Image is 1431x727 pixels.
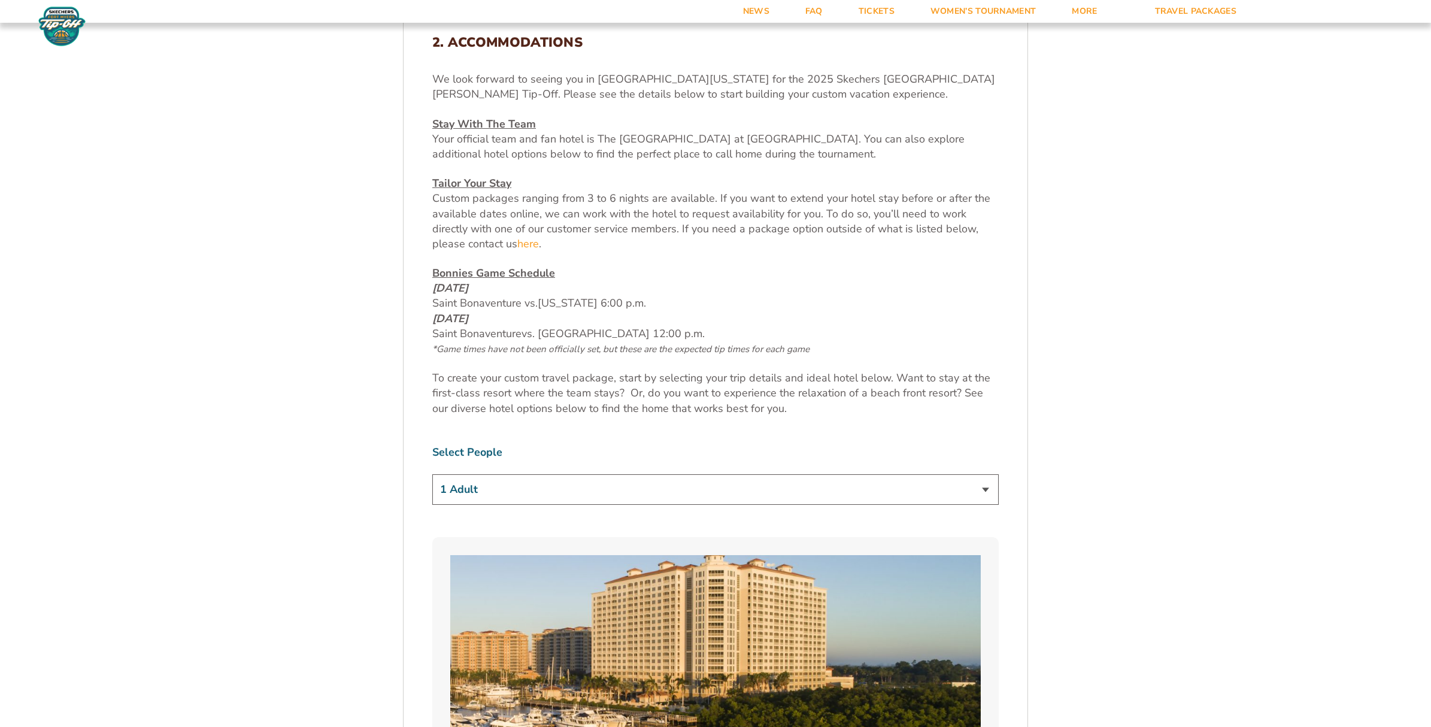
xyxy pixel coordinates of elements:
[432,326,810,356] span: [GEOGRAPHIC_DATA] 12:00 p.m.
[432,445,999,460] label: Select People
[432,371,999,416] p: To create your custom travel package, start by selecting your trip details and ideal hotel below....
[432,176,999,252] p: Custom packages ranging from 3 to 6 nights are available. If you want to extend your hotel stay b...
[432,266,555,280] u: Bonnies Game Schedule
[432,266,999,356] p: Saint Bonaventure Saint Bonaventure
[525,296,538,310] span: vs.
[432,311,468,326] em: [DATE]
[538,296,646,310] span: [US_STATE] 6:00 p.m.
[432,117,536,131] u: Stay With The Team
[432,72,999,102] p: We look forward to seeing you in [GEOGRAPHIC_DATA][US_STATE] for the 2025 Skechers [GEOGRAPHIC_DA...
[432,35,999,50] h2: 2. Accommodations
[432,343,810,355] span: *Game times have not been officially set, but these are the expected tip times for each game
[517,237,539,252] a: here
[432,281,468,295] em: [DATE]
[522,326,535,341] span: vs.
[36,6,88,47] img: Fort Myers Tip-Off
[432,176,511,190] u: Tailor Your Stay
[432,117,999,162] p: Your official team and fan hotel is The [GEOGRAPHIC_DATA] at [GEOGRAPHIC_DATA]. You can also expl...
